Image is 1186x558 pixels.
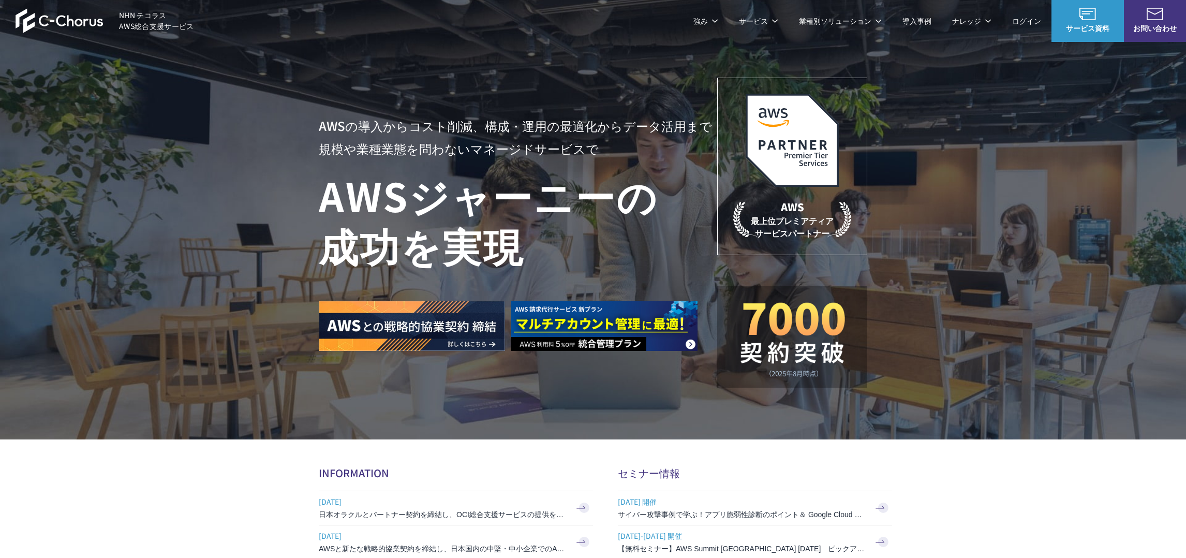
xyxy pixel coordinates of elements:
[319,114,717,160] p: AWSの導入からコスト削減、 構成・運用の最適化からデータ活用まで 規模や業種業態を問わない マネージドサービスで
[1051,23,1124,34] span: サービス資料
[738,302,847,377] img: 契約件数
[618,509,866,520] h3: サイバー攻撃事例で学ぶ！アプリ脆弱性診断のポイント＆ Google Cloud セキュリティ対策
[319,465,593,480] h2: INFORMATION
[952,16,991,26] p: ナレッジ
[746,94,839,187] img: AWSプレミアティアサービスパートナー
[799,16,882,26] p: 業種別ソリューション
[511,301,698,351] img: AWS請求代行サービス 統合管理プラン
[1147,8,1163,20] img: お問い合わせ
[319,491,593,525] a: [DATE] 日本オラクルとパートナー契約を締結し、OCI総合支援サービスの提供を開始
[739,16,778,26] p: サービス
[319,509,567,520] h3: 日本オラクルとパートナー契約を締結し、OCI総合支援サービスの提供を開始
[319,544,567,554] h3: AWSと新たな戦略的協業契約を締結し、日本国内の中堅・中小企業でのAWS活用を加速
[319,301,505,351] img: AWSとの戦略的協業契約 締結
[618,544,866,554] h3: 【無料セミナー】AWS Summit [GEOGRAPHIC_DATA] [DATE] ピックアップセッション
[618,491,892,525] a: [DATE] 開催 サイバー攻撃事例で学ぶ！アプリ脆弱性診断のポイント＆ Google Cloud セキュリティ対策
[733,199,851,239] p: 最上位プレミアティア サービスパートナー
[618,528,866,544] span: [DATE]-[DATE] 開催
[1124,23,1186,34] span: お問い合わせ
[902,16,931,26] a: 導入事例
[319,494,567,509] span: [DATE]
[618,465,892,480] h2: セミナー情報
[618,494,866,509] span: [DATE] 開催
[1012,16,1041,26] a: ログイン
[693,16,718,26] p: 強み
[781,199,804,214] em: AWS
[1079,8,1096,20] img: AWS総合支援サービス C-Chorus サービス資料
[319,528,567,544] span: [DATE]
[319,170,717,270] h1: AWS ジャーニーの 成功を実現
[16,8,194,33] a: AWS総合支援サービス C-Chorus NHN テコラスAWS総合支援サービス
[119,10,194,32] span: NHN テコラス AWS総合支援サービス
